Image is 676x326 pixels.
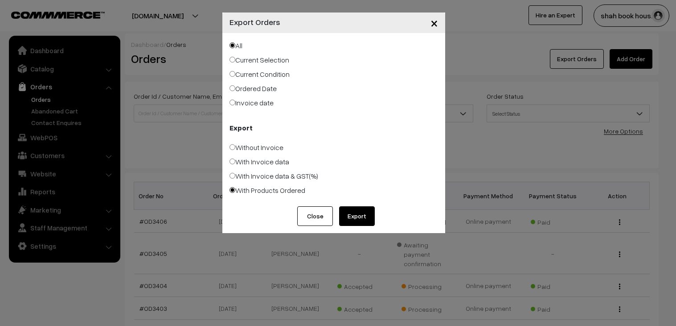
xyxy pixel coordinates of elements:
[229,159,235,164] input: With Invoice data
[229,97,274,108] label: Invoice date
[423,9,445,37] button: Close
[229,185,305,196] label: With Products Ordered
[229,71,235,77] input: Current Condition
[229,57,235,63] input: Current Selection
[229,83,277,94] label: Ordered Date
[229,156,289,167] label: With Invoice data
[229,42,235,48] input: All
[229,85,235,91] input: Ordered Date
[229,54,289,65] label: Current Selection
[430,14,438,31] span: ×
[229,122,253,133] b: Export
[229,171,318,181] label: With Invoice data & GST(%)
[229,69,290,79] label: Current Condition
[339,206,375,226] button: Export
[229,173,235,179] input: With Invoice data & GST(%)
[229,40,242,51] label: All
[229,16,280,28] h4: Export Orders
[229,100,235,105] input: Invoice date
[229,142,283,153] label: Without Invoice
[297,206,333,226] button: Close
[229,187,235,193] input: With Products Ordered
[229,144,235,150] input: Without Invoice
